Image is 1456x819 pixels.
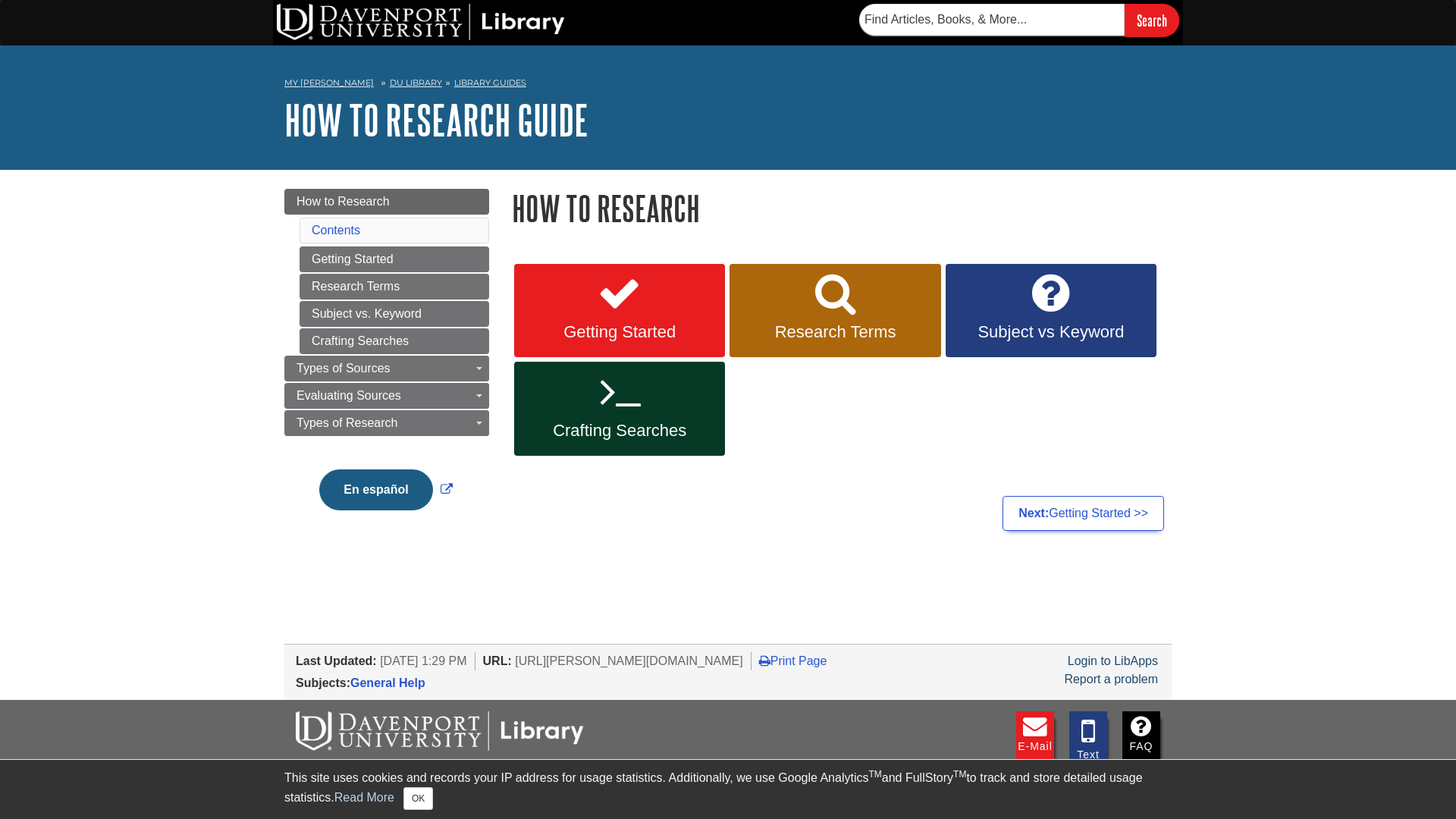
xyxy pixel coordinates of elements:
[946,264,1156,358] a: Subject vs Keyword
[315,483,456,496] a: Link opens in new window
[741,322,929,342] span: Research Terms
[300,328,489,354] a: Crafting Searches
[1018,507,1049,519] strong: Next:
[334,791,394,804] a: Read More
[284,769,1172,810] div: This site uses cookies and records your IP address for usage statistics. Additionally, we use Goo...
[300,274,489,300] a: Research Terms
[284,96,588,143] a: How to Research Guide
[526,421,714,441] span: Crafting Searches
[284,77,374,89] a: My [PERSON_NAME]
[953,769,966,780] sup: TM
[297,362,391,375] span: Types of Sources
[403,787,433,810] button: Close
[297,195,390,208] span: How to Research
[300,246,489,272] a: Getting Started
[296,676,350,689] span: Subjects:
[483,654,512,667] span: URL:
[300,301,489,327] a: Subject vs. Keyword
[454,77,526,88] a: Library Guides
[1122,711,1160,764] a: FAQ
[1125,4,1179,36] input: Search
[284,189,489,215] a: How to Research
[296,654,377,667] span: Last Updated:
[759,654,770,667] i: Print Page
[284,410,489,436] a: Types of Research
[1003,496,1164,531] a: Next:Getting Started >>
[380,654,466,667] span: [DATE] 1:29 PM
[526,322,714,342] span: Getting Started
[350,676,425,689] a: General Help
[859,4,1179,36] form: Searches DU Library's articles, books, and more
[296,711,584,751] img: DU Libraries
[514,264,725,358] a: Getting Started
[312,224,360,237] a: Contents
[868,769,881,780] sup: TM
[759,654,827,667] a: Print Page
[390,77,442,88] a: DU Library
[859,4,1125,36] input: Find Articles, Books, & More...
[319,469,432,510] button: En español
[284,356,489,381] a: Types of Sources
[730,264,940,358] a: Research Terms
[1064,673,1158,686] a: Report a problem
[297,416,397,429] span: Types of Research
[284,73,1172,97] nav: breadcrumb
[297,389,401,402] span: Evaluating Sources
[1016,711,1054,764] a: E-mail
[284,189,489,536] div: Guide Page Menu
[277,4,565,40] img: DU Library
[515,654,743,667] span: [URL][PERSON_NAME][DOMAIN_NAME]
[1069,711,1107,764] a: Text
[1068,654,1158,667] a: Login to LibApps
[284,383,489,409] a: Evaluating Sources
[514,362,725,456] a: Crafting Searches
[512,189,1172,227] h1: How to Research
[957,322,1145,342] span: Subject vs Keyword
